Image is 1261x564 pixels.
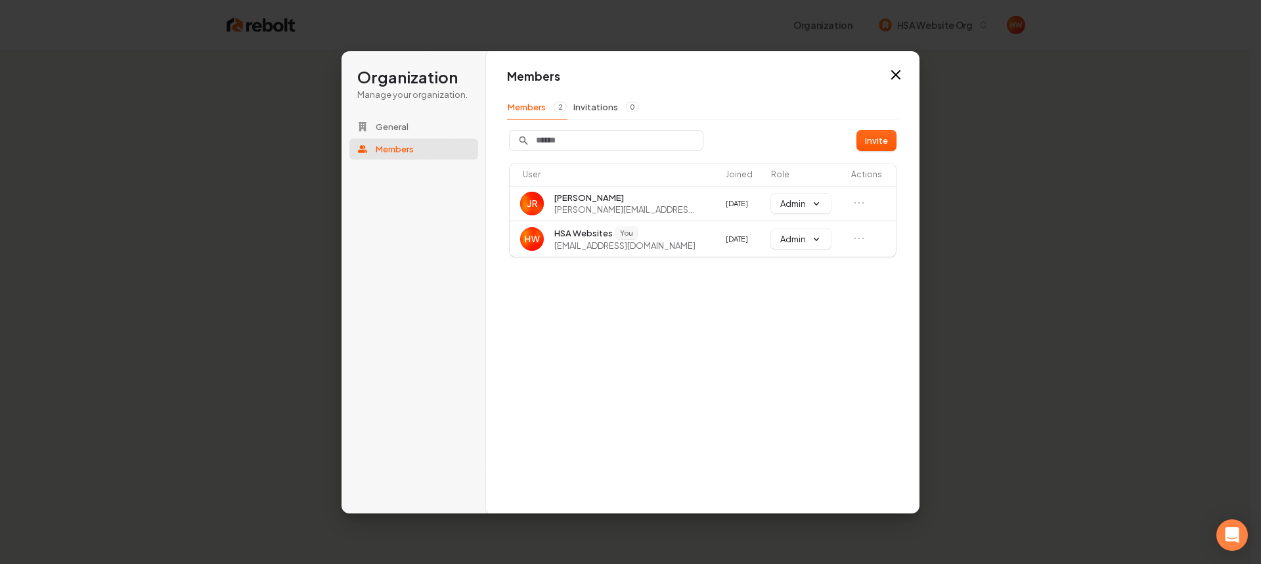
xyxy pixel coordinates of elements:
[357,89,470,100] p: Manage your organization.
[507,95,567,120] button: Members
[510,131,703,150] input: Search
[349,116,478,137] button: General
[376,121,409,133] span: General
[771,194,831,213] button: Admin
[846,163,896,186] th: Actions
[766,163,846,186] th: Role
[554,227,613,239] span: HSA Websites
[357,67,470,88] h1: Organization
[851,195,867,211] button: Open menu
[520,192,544,215] img: Johnny Robinson
[573,95,640,119] button: Invitations
[554,102,567,112] span: 2
[554,204,697,215] span: [PERSON_NAME][EMAIL_ADDRESS][DOMAIN_NAME]
[616,227,637,239] span: You
[857,131,896,150] button: Invite
[376,143,414,155] span: Members
[510,163,720,186] th: User
[626,102,639,112] span: 0
[507,69,898,85] h1: Members
[520,227,544,251] img: HSA Websites
[726,199,748,207] span: [DATE]
[726,234,748,243] span: [DATE]
[349,139,478,160] button: Members
[851,230,867,246] button: Open menu
[720,163,766,186] th: Joined
[554,192,624,204] span: [PERSON_NAME]
[771,229,831,249] button: Admin
[554,240,696,251] span: [EMAIL_ADDRESS][DOMAIN_NAME]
